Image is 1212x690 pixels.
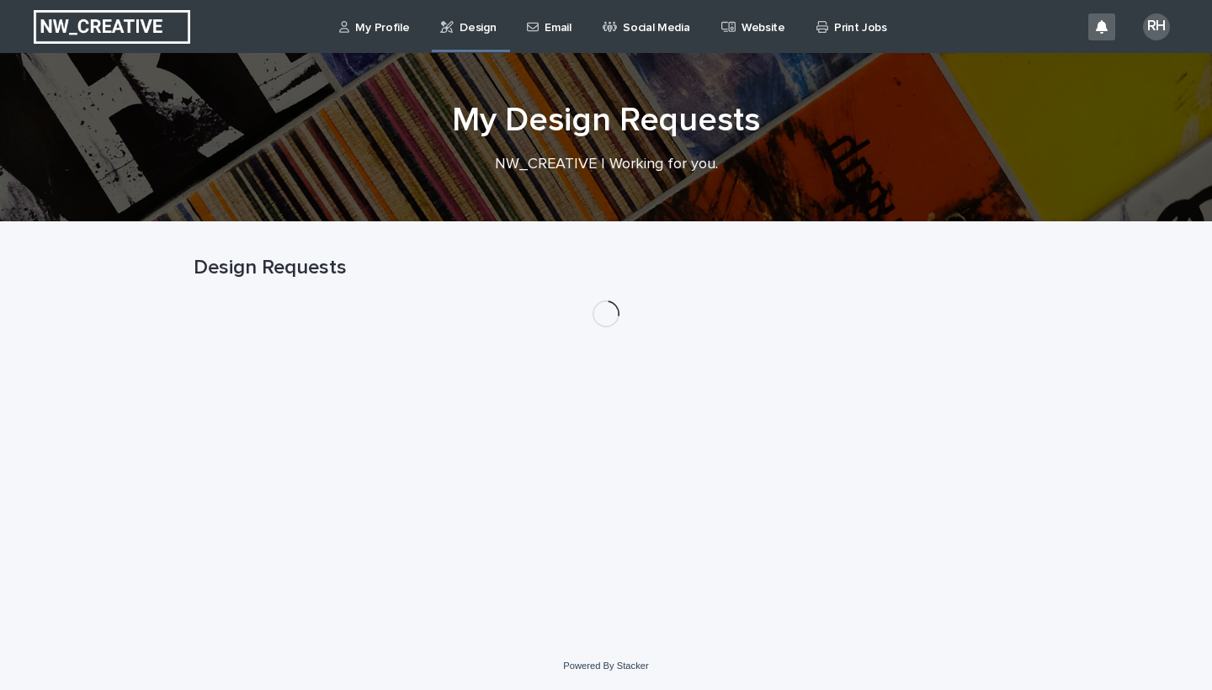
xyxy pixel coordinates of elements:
img: EUIbKjtiSNGbmbK7PdmN [34,10,190,44]
div: RH [1143,13,1170,40]
h1: Design Requests [194,256,1018,280]
a: Powered By Stacker [563,661,648,671]
h1: My Design Requests [194,100,1018,141]
p: NW_CREATIVE | Working for you. [269,156,943,174]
